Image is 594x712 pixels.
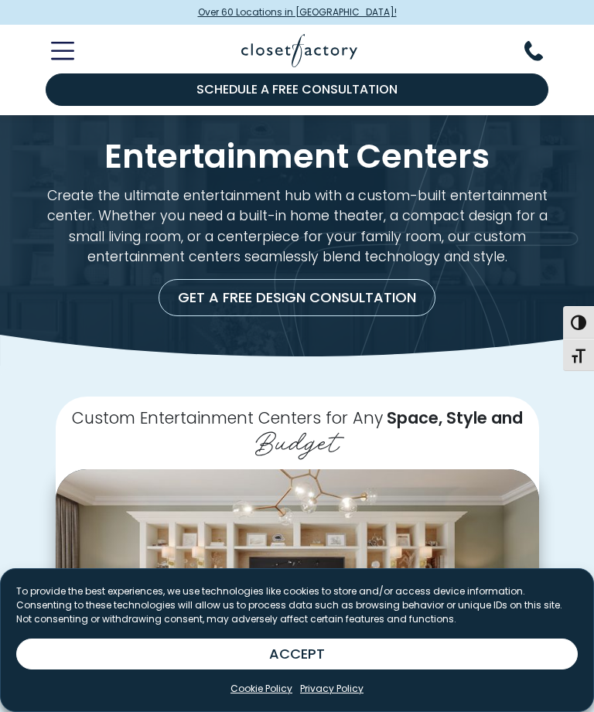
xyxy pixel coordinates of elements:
[563,306,594,339] button: Toggle High Contrast
[16,639,578,669] button: ACCEPT
[32,140,562,172] h1: Entertainment Centers
[300,682,364,696] a: Privacy Policy
[72,407,383,429] span: Custom Entertainment Centers for Any
[230,682,292,696] a: Cookie Policy
[159,279,435,316] a: Get a Free Design Consultation
[16,584,578,626] p: To provide the best experiences, we use technologies like cookies to store and/or access device i...
[198,5,397,19] span: Over 60 Locations in [GEOGRAPHIC_DATA]!
[32,42,74,60] button: Toggle Mobile Menu
[387,407,523,429] span: Space, Style and
[241,34,357,67] img: Closet Factory Logo
[524,41,562,61] button: Phone Number
[255,418,340,461] span: Budget
[46,73,548,106] a: Schedule a Free Consultation
[32,186,562,267] p: Create the ultimate entertainment hub with a custom-built entertainment center. Whether you need ...
[563,339,594,371] button: Toggle Font size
